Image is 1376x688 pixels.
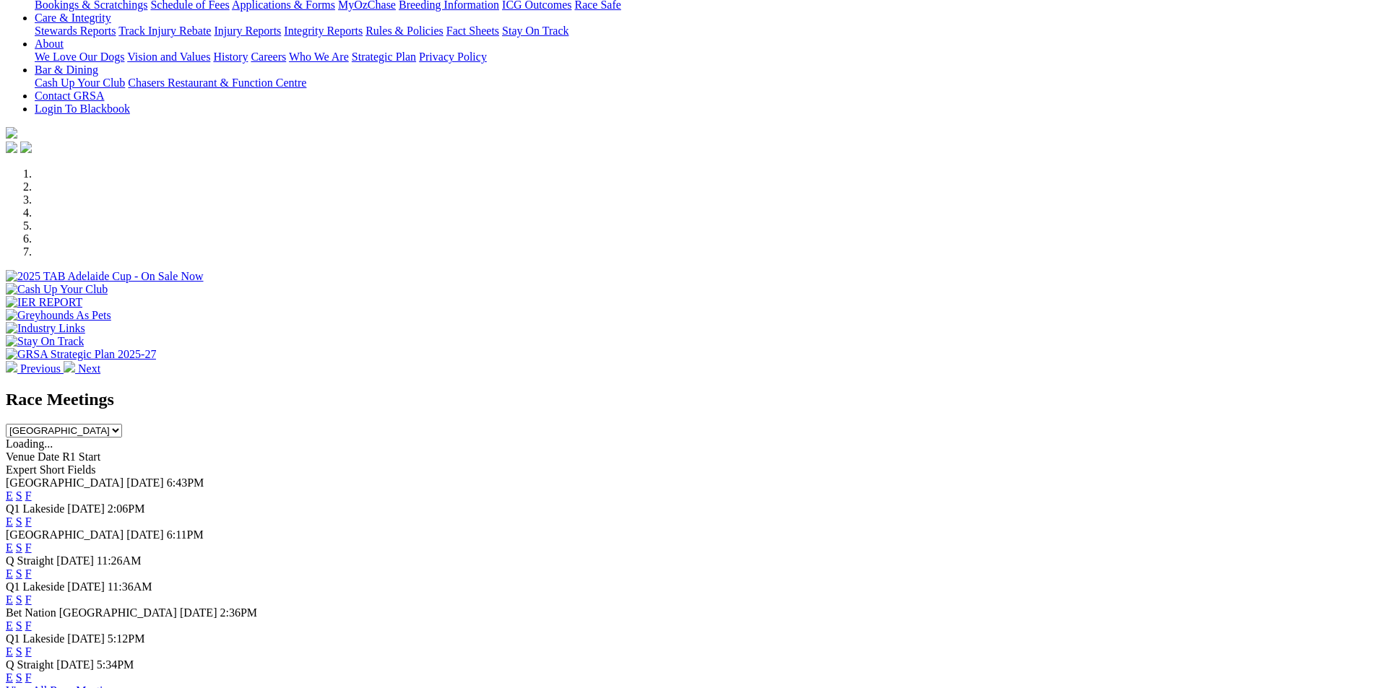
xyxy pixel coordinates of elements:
span: Q1 Lakeside [6,632,64,645]
img: IER REPORT [6,296,82,309]
a: Track Injury Rebate [118,25,211,37]
img: Industry Links [6,322,85,335]
span: [DATE] [126,528,164,541]
a: F [25,619,32,632]
a: S [16,489,22,502]
span: Loading... [6,437,53,450]
a: Privacy Policy [419,51,487,63]
a: Injury Reports [214,25,281,37]
span: [DATE] [67,502,105,515]
a: Rules & Policies [365,25,443,37]
a: E [6,619,13,632]
a: S [16,567,22,580]
a: Who We Are [289,51,349,63]
a: Cash Up Your Club [35,77,125,89]
span: 6:11PM [167,528,204,541]
span: Fields [67,463,95,476]
span: Venue [6,450,35,463]
a: F [25,567,32,580]
a: History [213,51,248,63]
span: Date [38,450,59,463]
a: S [16,619,22,632]
a: Careers [251,51,286,63]
img: 2025 TAB Adelaide Cup - On Sale Now [6,270,204,283]
a: S [16,645,22,658]
span: Q Straight [6,554,53,567]
span: 2:06PM [108,502,145,515]
span: 6:43PM [167,476,204,489]
span: 2:36PM [220,606,257,619]
span: [DATE] [67,580,105,593]
a: Login To Blackbook [35,103,130,115]
span: [DATE] [56,658,94,671]
span: 5:34PM [97,658,134,671]
span: 5:12PM [108,632,145,645]
a: E [6,645,13,658]
a: F [25,515,32,528]
span: 11:36AM [108,580,152,593]
a: Stay On Track [502,25,568,37]
a: E [6,489,13,502]
a: Fact Sheets [446,25,499,37]
span: Bet Nation [GEOGRAPHIC_DATA] [6,606,177,619]
a: F [25,541,32,554]
span: Expert [6,463,37,476]
span: [DATE] [126,476,164,489]
a: Strategic Plan [352,51,416,63]
span: [GEOGRAPHIC_DATA] [6,528,124,541]
span: [GEOGRAPHIC_DATA] [6,476,124,489]
span: Previous [20,362,61,375]
a: About [35,38,64,50]
span: [DATE] [180,606,217,619]
a: F [25,593,32,606]
div: Bar & Dining [35,77,1370,90]
img: logo-grsa-white.png [6,127,17,139]
span: Short [40,463,65,476]
a: We Love Our Dogs [35,51,124,63]
img: Greyhounds As Pets [6,309,111,322]
span: Q1 Lakeside [6,580,64,593]
img: chevron-right-pager-white.svg [64,361,75,373]
a: S [16,515,22,528]
img: twitter.svg [20,141,32,153]
span: R1 Start [62,450,100,463]
span: [DATE] [56,554,94,567]
a: Previous [6,362,64,375]
a: Contact GRSA [35,90,104,102]
span: Q1 Lakeside [6,502,64,515]
a: F [25,671,32,684]
a: Care & Integrity [35,12,111,24]
span: 11:26AM [97,554,142,567]
a: Next [64,362,100,375]
img: GRSA Strategic Plan 2025-27 [6,348,156,361]
a: Chasers Restaurant & Function Centre [128,77,306,89]
div: Care & Integrity [35,25,1370,38]
a: Stewards Reports [35,25,116,37]
img: Stay On Track [6,335,84,348]
span: Next [78,362,100,375]
a: E [6,515,13,528]
a: S [16,671,22,684]
a: F [25,489,32,502]
a: E [6,671,13,684]
img: facebook.svg [6,141,17,153]
a: Integrity Reports [284,25,363,37]
a: S [16,593,22,606]
a: Bar & Dining [35,64,98,76]
a: F [25,645,32,658]
a: E [6,593,13,606]
a: E [6,567,13,580]
span: [DATE] [67,632,105,645]
span: Q Straight [6,658,53,671]
img: chevron-left-pager-white.svg [6,361,17,373]
div: About [35,51,1370,64]
a: E [6,541,13,554]
a: Vision and Values [127,51,210,63]
a: S [16,541,22,554]
h2: Race Meetings [6,390,1370,409]
img: Cash Up Your Club [6,283,108,296]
